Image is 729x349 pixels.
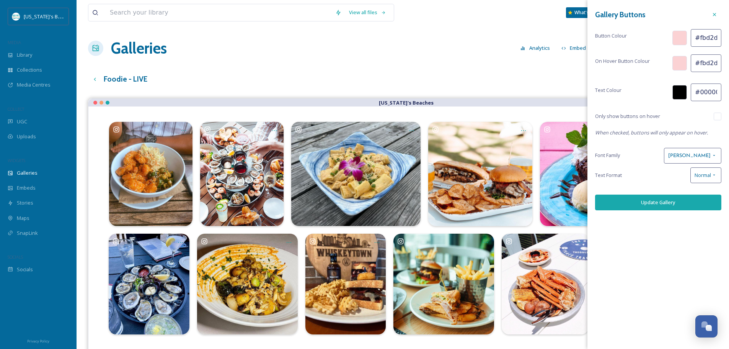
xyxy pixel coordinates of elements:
img: download.png [12,13,20,20]
a: Opens media popup. Media description: INTRODUCING OUR NEW MENU ITEM 🥁... D'macs Whiskey Town Warr... [302,234,390,334]
span: Text Colour [595,87,621,94]
input: Search your library [106,4,331,21]
h3: Foodie - LIVE [104,74,147,85]
a: Opens media popup. Media description: When you come for the beach, at least stay for the sandwich... [390,234,498,334]
a: Analytics [517,41,558,56]
a: Opens media popup. Media description: Every day is a day for good eats and good fun! 🌟 At Woodsid... [424,122,536,226]
span: SnapLink [17,229,38,237]
strong: [US_STATE]'s Beaches [379,99,434,106]
a: Opens media popup. Media description: Here’s a true catch of the day. 🦞☝️ Our Perch Seafood Tower... [196,122,287,226]
button: Update Gallery [595,195,721,210]
span: Embeds [17,184,36,192]
span: Font Family [595,152,620,159]
span: Socials [17,266,33,273]
h3: Gallery Buttons [595,9,646,20]
a: Opens media popup. Media description: April 4- April 7, 2025 ☀️🌊 It’s my birthday!! How exciting!... [105,122,196,226]
button: Embed [558,41,590,56]
button: Open Chat [695,315,718,338]
button: Analytics [517,41,554,56]
span: Text Format [595,172,622,179]
a: Privacy Policy [27,336,49,345]
a: Opens media popup. Media description: Absolutely amazing time visiting our Engel & Völkers family... [105,234,193,334]
span: On Hover Button Colour [595,57,650,65]
span: Media Centres [17,81,51,88]
span: Library [17,51,32,59]
span: [US_STATE]'s Beaches [24,13,75,20]
span: Privacy Policy [27,339,49,344]
a: View all files [345,5,390,20]
span: Normal [695,172,711,179]
a: Opens media popup. Media description: Seaside sensations on every plate. Taste paradise at The Gu... [498,234,592,334]
span: UGC [17,118,27,125]
a: Galleries [111,37,167,60]
span: WIDGETS [8,157,25,163]
span: Uploads [17,133,36,140]
span: MEDIA [8,39,21,45]
span: Button Colour [595,32,627,39]
span: COLLECT [8,106,24,112]
span: Galleries [17,169,38,177]
em: When checked, buttons will only appear on hover. [595,129,708,136]
span: [PERSON_NAME] [668,152,711,159]
span: Only show buttons on hover [595,113,660,120]
span: Maps [17,215,29,222]
a: Opens media popup. Media description: 🍫🥮🍦Some days, decadence rules! #todayistheday #eatdessertfi... [536,122,700,226]
a: Opens media popup. Media description: Blown away is an appropriate phrase for jessesonthebay in v... [193,234,302,334]
span: SOCIALS [8,254,23,260]
a: Opens media popup. Media description: Come get your pasta fix with us! 🤩 we will be open for the ... [287,122,424,226]
span: Stories [17,199,33,206]
a: What's New [566,7,604,18]
span: Collections [17,66,42,74]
